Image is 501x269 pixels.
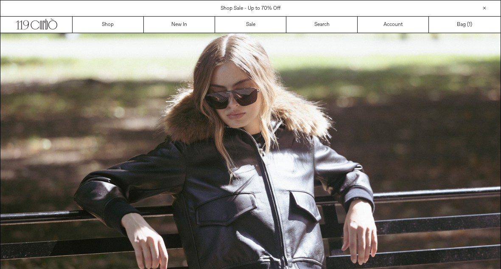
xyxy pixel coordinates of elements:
a: Bag () [429,17,500,33]
span: 1 [469,21,470,28]
a: New In [144,17,215,33]
a: Account [358,17,429,33]
span: ) [469,21,472,28]
a: Sale [215,17,286,33]
a: Shop Sale - Up to 70% Off [221,5,280,12]
a: Shop [73,17,144,33]
a: Search [286,17,358,33]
